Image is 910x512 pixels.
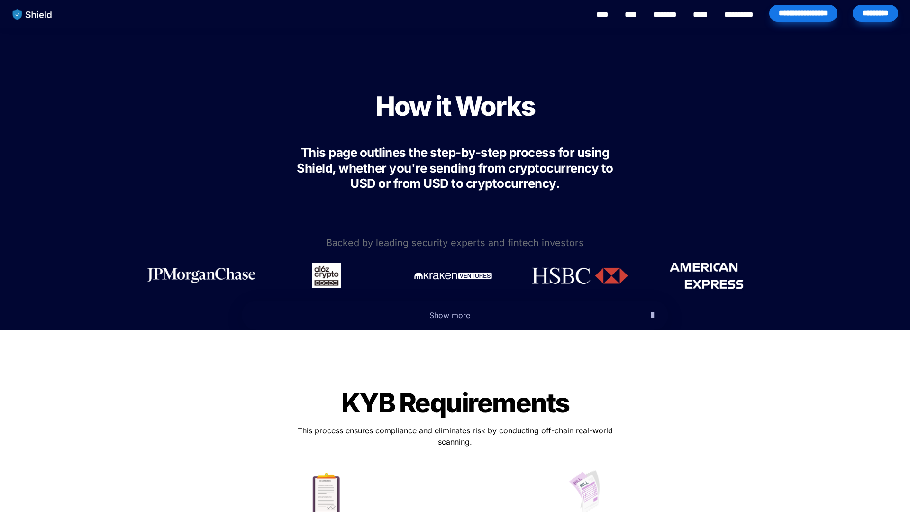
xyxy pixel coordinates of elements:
span: Backed by leading security experts and fintech investors [326,237,584,248]
span: This page outlines the step-by-step process for using Shield, whether you're sending from cryptoc... [297,145,616,191]
span: Show more [429,311,470,320]
img: website logo [8,5,57,25]
span: This process ensures compliance and eliminates risk by conducting off-chain real-world scanning. [298,426,615,447]
span: KYB Requirements [341,387,569,419]
span: How it Works [375,90,535,122]
button: Show more [242,301,668,330]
